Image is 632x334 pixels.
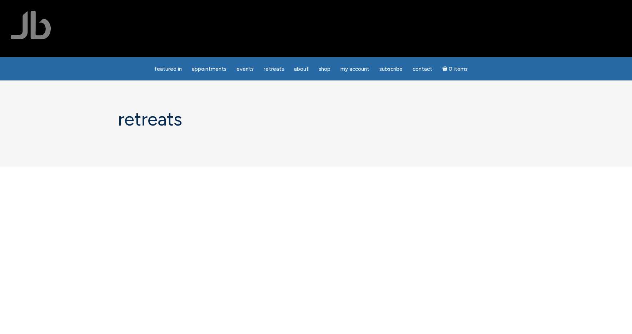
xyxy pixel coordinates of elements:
[314,62,335,76] a: Shop
[442,66,449,72] i: Cart
[336,62,374,76] a: My Account
[11,11,51,39] img: Jamie Butler. The Everyday Medium
[150,62,186,76] a: featured in
[154,66,182,72] span: featured in
[232,62,258,76] a: Events
[438,62,472,76] a: Cart0 items
[237,66,254,72] span: Events
[264,66,284,72] span: Retreats
[408,62,437,76] a: Contact
[294,66,309,72] span: About
[319,66,330,72] span: Shop
[379,66,403,72] span: Subscribe
[413,66,432,72] span: Contact
[340,66,369,72] span: My Account
[259,62,288,76] a: Retreats
[375,62,407,76] a: Subscribe
[290,62,313,76] a: About
[188,62,231,76] a: Appointments
[118,109,514,129] h1: Retreats
[192,66,227,72] span: Appointments
[449,67,468,72] span: 0 items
